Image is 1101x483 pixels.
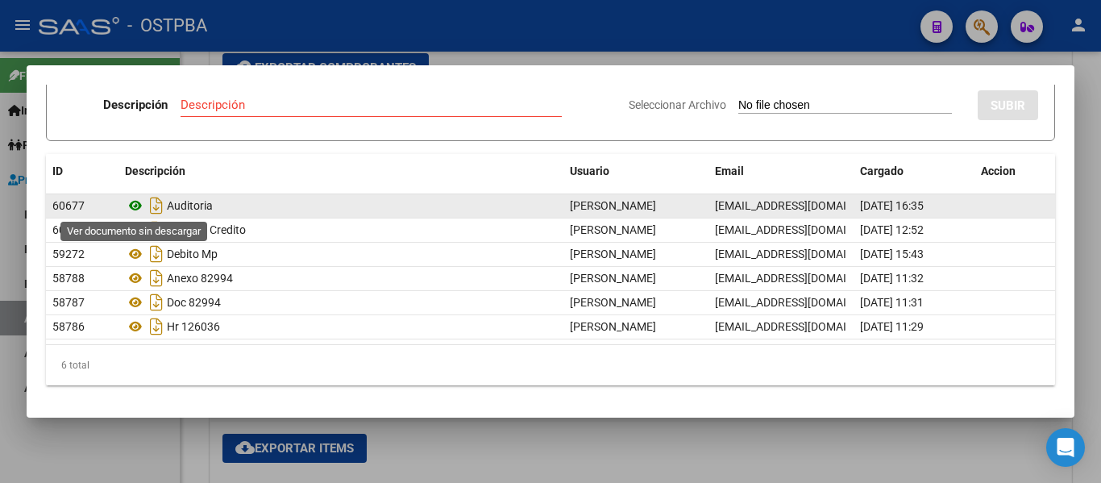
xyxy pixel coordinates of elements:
span: [PERSON_NAME] [570,296,656,309]
span: 58787 [52,296,85,309]
datatable-header-cell: Email [708,154,854,189]
datatable-header-cell: Accion [974,154,1055,189]
span: [PERSON_NAME] [570,199,656,212]
span: [EMAIL_ADDRESS][DOMAIN_NAME] [715,272,894,285]
span: 60677 [52,199,85,212]
span: [EMAIL_ADDRESS][DOMAIN_NAME] [715,248,894,260]
div: Anexo 82994 [125,265,557,291]
p: Descripción [103,96,168,115]
span: Email [715,164,744,177]
span: [EMAIL_ADDRESS][DOMAIN_NAME] [715,199,894,212]
i: Descargar documento [146,217,167,243]
div: Auditoria [125,193,557,219]
span: [EMAIL_ADDRESS][DOMAIN_NAME] [715,296,894,309]
datatable-header-cell: Descripción [118,154,563,189]
span: 58786 [52,320,85,333]
span: [DATE] 11:32 [860,272,924,285]
span: ID [52,164,63,177]
div: Hr 126036 [125,314,557,339]
i: Descargar documento [146,265,167,291]
span: [DATE] 11:31 [860,296,924,309]
div: Doc 82994 [125,289,557,315]
span: 58788 [52,272,85,285]
span: [DATE] 12:52 [860,223,924,236]
span: 59272 [52,248,85,260]
i: Descargar documento [146,289,167,315]
span: [EMAIL_ADDRESS][DOMAIN_NAME] [715,223,894,236]
span: [DATE] 16:35 [860,199,924,212]
datatable-header-cell: Usuario [563,154,708,189]
span: [DATE] 11:29 [860,320,924,333]
span: [EMAIL_ADDRESS][DOMAIN_NAME] [715,320,894,333]
span: 60560 [52,223,85,236]
span: Usuario [570,164,609,177]
i: Descargar documento [146,241,167,267]
span: [DATE] 15:43 [860,248,924,260]
span: [PERSON_NAME] [570,223,656,236]
div: Debito Mp [125,241,557,267]
span: Accion [981,164,1016,177]
i: Descargar documento [146,193,167,219]
div: 6 total [46,345,1055,385]
span: Seleccionar Archivo [629,98,726,111]
i: Descargar documento [146,314,167,339]
span: [PERSON_NAME] [570,320,656,333]
span: Descripción [125,164,185,177]
span: [PERSON_NAME] [570,248,656,260]
datatable-header-cell: Cargado [854,154,974,189]
span: Cargado [860,164,904,177]
button: SUBIR [978,90,1038,120]
span: [PERSON_NAME] [570,272,656,285]
span: SUBIR [991,98,1025,113]
div: Open Intercom Messenger [1046,428,1085,467]
div: Nota De Credito [125,217,557,243]
datatable-header-cell: ID [46,154,118,189]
